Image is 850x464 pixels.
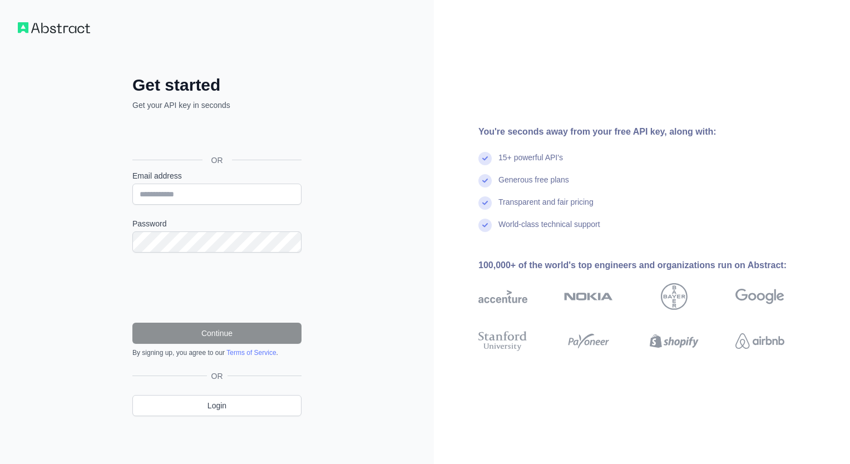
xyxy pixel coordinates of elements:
[735,283,784,310] img: google
[498,219,600,241] div: World-class technical support
[498,196,594,219] div: Transparent and fair pricing
[564,283,613,310] img: nokia
[478,196,492,210] img: check mark
[18,22,90,33] img: Workflow
[132,218,302,229] label: Password
[564,329,613,353] img: payoneer
[132,348,302,357] div: By signing up, you agree to our .
[207,371,228,382] span: OR
[478,283,527,310] img: accenture
[132,170,302,181] label: Email address
[132,100,302,111] p: Get your API key in seconds
[735,329,784,353] img: airbnb
[498,174,569,196] div: Generous free plans
[478,174,492,187] img: check mark
[226,349,276,357] a: Terms of Service
[132,266,302,309] iframe: reCAPTCHA
[202,155,232,166] span: OR
[478,219,492,232] img: check mark
[478,259,820,272] div: 100,000+ of the world's top engineers and organizations run on Abstract:
[650,329,699,353] img: shopify
[478,329,527,353] img: stanford university
[661,283,688,310] img: bayer
[132,395,302,416] a: Login
[127,123,305,147] iframe: Бутон за функцията „Вход с Google“
[478,152,492,165] img: check mark
[478,125,820,139] div: You're seconds away from your free API key, along with:
[498,152,563,174] div: 15+ powerful API's
[132,323,302,344] button: Continue
[132,75,302,95] h2: Get started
